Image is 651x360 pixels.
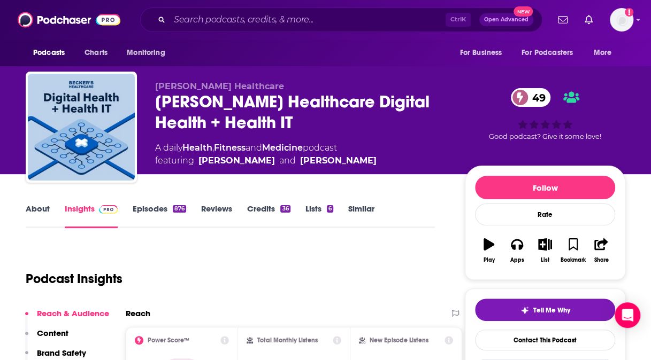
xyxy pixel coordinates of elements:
[18,10,120,30] img: Podchaser - Follow, Share and Rate Podcasts
[610,8,633,32] img: User Profile
[133,204,186,228] a: Episodes876
[484,17,529,22] span: Open Advanced
[475,330,615,350] a: Contact This Podcast
[327,205,333,213] div: 6
[348,204,374,228] a: Similar
[459,45,502,60] span: For Business
[26,204,50,228] a: About
[465,81,625,148] div: 49Good podcast? Give it some love!
[580,11,597,29] a: Show notifications dropdown
[475,299,615,321] button: tell me why sparkleTell Me Why
[446,13,471,27] span: Ctrl K
[201,204,232,228] a: Reviews
[155,81,284,91] span: [PERSON_NAME] Healthcare
[26,43,79,63] button: open menu
[25,308,109,328] button: Reach & Audience
[140,7,542,32] div: Search podcasts, credits, & more...
[554,11,572,29] a: Show notifications dropdown
[198,154,275,167] div: [PERSON_NAME]
[475,176,615,199] button: Follow
[475,204,615,225] div: Rate
[28,74,135,181] img: Becker’s Healthcare Digital Health + Health IT
[510,257,524,263] div: Apps
[452,43,515,63] button: open menu
[475,231,503,270] button: Play
[26,271,122,287] h1: Podcast Insights
[587,231,615,270] button: Share
[522,88,551,107] span: 49
[610,8,633,32] button: Show profile menu
[37,328,68,338] p: Content
[370,336,428,344] h2: New Episode Listens
[155,142,377,167] div: A daily podcast
[170,11,446,28] input: Search podcasts, credits, & more...
[515,43,588,63] button: open menu
[533,306,570,315] span: Tell Me Why
[85,45,108,60] span: Charts
[182,143,212,153] a: Health
[594,45,612,60] span: More
[212,143,214,153] span: ,
[514,6,533,17] span: New
[78,43,114,63] a: Charts
[489,132,601,140] span: Good podcast? Give it some love!
[280,205,290,213] div: 36
[279,154,296,167] span: and
[625,8,633,17] svg: Add a profile image
[173,205,186,213] div: 876
[561,257,586,263] div: Bookmark
[520,306,529,315] img: tell me why sparkle
[531,231,559,270] button: List
[25,328,68,348] button: Content
[126,308,150,318] h2: Reach
[522,45,573,60] span: For Podcasters
[119,43,179,63] button: open menu
[65,204,118,228] a: InsightsPodchaser Pro
[37,348,86,358] p: Brand Safety
[305,204,333,228] a: Lists6
[610,8,633,32] span: Logged in as cnagle
[155,154,377,167] span: featuring
[300,154,377,167] div: [PERSON_NAME]
[247,204,290,228] a: Credits36
[484,257,495,263] div: Play
[127,45,165,60] span: Monitoring
[586,43,625,63] button: open menu
[541,257,549,263] div: List
[615,302,640,328] div: Open Intercom Messenger
[33,45,65,60] span: Podcasts
[511,88,551,107] a: 49
[37,308,109,318] p: Reach & Audience
[257,336,318,344] h2: Total Monthly Listens
[148,336,189,344] h2: Power Score™
[99,205,118,214] img: Podchaser Pro
[214,143,246,153] a: Fitness
[246,143,262,153] span: and
[262,143,303,153] a: Medicine
[479,13,533,26] button: Open AdvancedNew
[594,257,608,263] div: Share
[559,231,587,270] button: Bookmark
[503,231,531,270] button: Apps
